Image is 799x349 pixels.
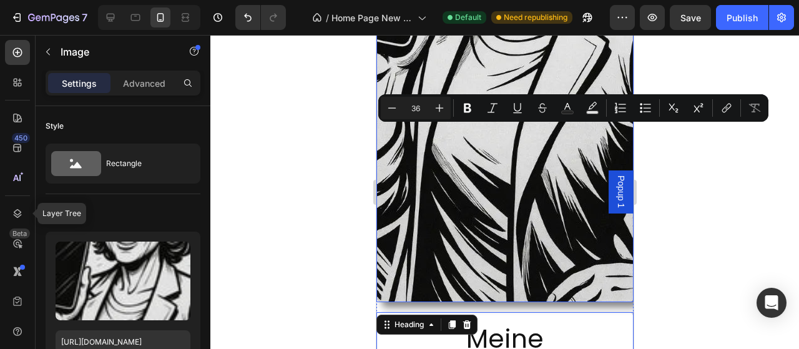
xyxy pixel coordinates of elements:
[378,94,768,122] div: Editor contextual toolbar
[46,206,89,223] div: Source
[61,44,167,59] p: Image
[455,12,481,23] span: Default
[82,10,87,25] p: 7
[46,120,64,132] div: Style
[757,288,787,318] div: Open Intercom Messenger
[376,35,634,349] iframe: Design area
[326,11,329,24] span: /
[331,11,413,24] span: Home Page New -[URL]
[670,5,711,30] button: Save
[123,77,165,90] p: Advanced
[5,5,93,30] button: 7
[106,149,182,178] div: Rectangle
[504,12,567,23] span: Need republishing
[12,133,30,143] div: 450
[235,5,286,30] div: Undo/Redo
[716,5,768,30] button: Publish
[56,242,190,320] img: preview-image
[9,229,30,238] div: Beta
[727,11,758,24] div: Publish
[62,77,97,90] p: Settings
[680,12,701,23] span: Save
